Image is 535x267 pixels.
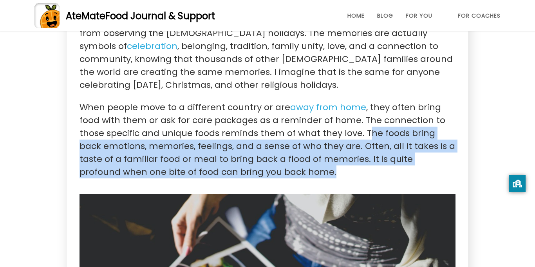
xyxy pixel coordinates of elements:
[127,40,177,53] a: celebration
[290,101,366,114] a: away from home
[406,13,432,19] a: For You
[347,13,365,19] a: Home
[105,9,215,22] span: Food Journal & Support
[458,13,501,19] a: For Coaches
[509,175,526,192] button: privacy banner
[60,9,215,23] div: AteMate
[34,3,501,28] a: AteMateFood Journal & Support
[80,101,455,178] p: When people move to a different country or are , they often bring food with them or ask for care ...
[377,13,393,19] a: Blog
